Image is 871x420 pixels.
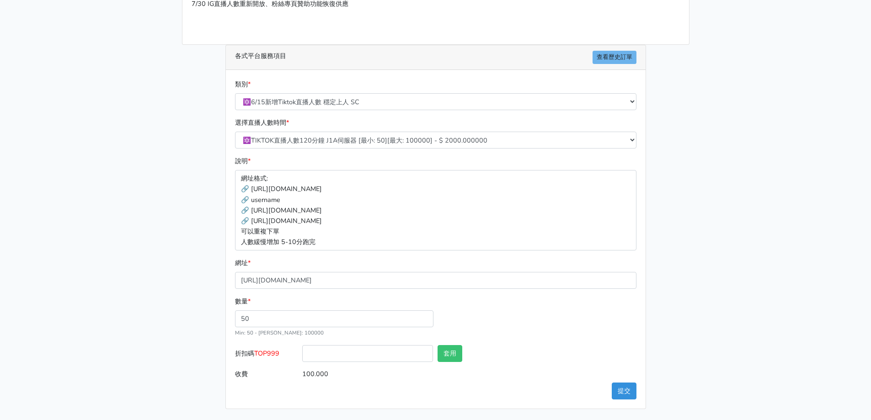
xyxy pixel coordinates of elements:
p: 網址格式: 🔗 [URL][DOMAIN_NAME] 🔗 username 🔗 [URL][DOMAIN_NAME] 🔗 [URL][DOMAIN_NAME] 可以重複下單 人數緩慢增加 5-1... [235,170,636,250]
small: Min: 50 - [PERSON_NAME]: 100000 [235,329,324,336]
label: 網址 [235,258,251,268]
label: 類別 [235,79,251,90]
button: 提交 [612,383,636,399]
a: 查看歷史訂單 [593,51,636,64]
input: 這邊填入網址 [235,272,636,289]
button: 套用 [438,345,462,362]
label: 說明 [235,156,251,166]
label: 折扣碼 [233,345,300,366]
span: TOP999 [254,349,279,358]
label: 數量 [235,296,251,307]
label: 收費 [233,366,300,383]
div: 各式平台服務項目 [226,45,646,70]
label: 選擇直播人數時間 [235,117,289,128]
